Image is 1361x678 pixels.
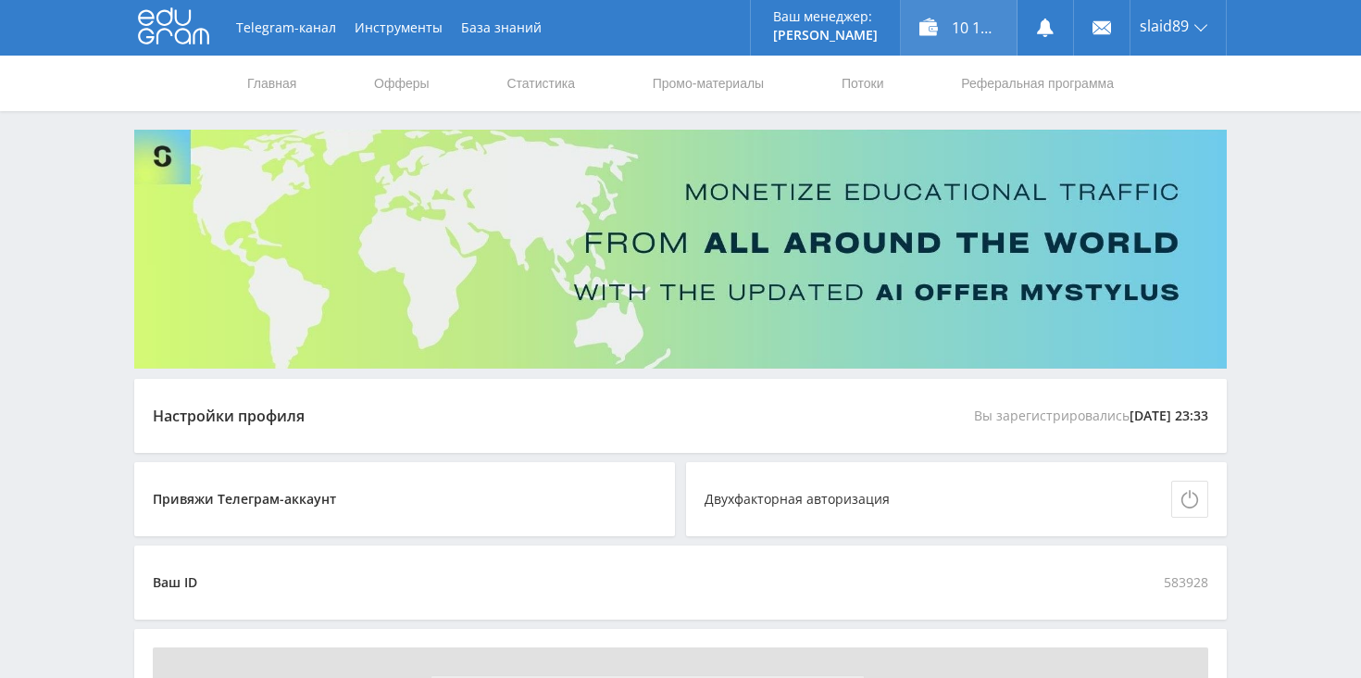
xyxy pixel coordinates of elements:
[372,56,431,111] a: Офферы
[959,56,1116,111] a: Реферальная программа
[773,9,878,24] p: Ваш менеджер:
[651,56,766,111] a: Промо-материалы
[1140,19,1189,33] span: slaid89
[153,575,197,590] div: Ваш ID
[245,56,298,111] a: Главная
[705,492,890,507] div: Двухфакторная авторизация
[840,56,886,111] a: Потоки
[153,481,345,518] span: Привяжи Телеграм-аккаунт
[134,130,1227,369] img: Banner
[1130,397,1208,434] span: [DATE] 23:33
[1164,564,1208,601] span: 583928
[153,408,305,424] div: Настройки профиля
[773,28,878,43] p: [PERSON_NAME]
[974,397,1208,434] span: Вы зарегистрировались
[505,56,577,111] a: Статистика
